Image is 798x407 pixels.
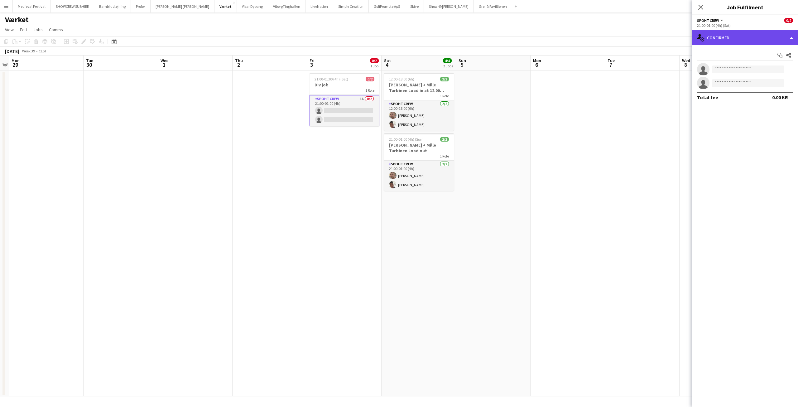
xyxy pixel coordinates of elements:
button: ViborgTinghallen [268,0,305,12]
div: 0.00 KR [772,94,788,100]
span: Edit [20,27,27,32]
span: 5 [458,61,466,68]
span: 1 Role [440,94,449,98]
span: 6 [532,61,541,68]
span: 0/2 [366,77,374,81]
span: 4 [383,61,391,68]
button: Spoht Crew [697,18,724,23]
button: Værket [214,0,237,12]
span: Fri [310,58,315,63]
span: 4/4 [443,58,452,63]
div: CEST [39,49,47,53]
h3: [PERSON_NAME] + Mille Turbinen Load out [384,142,454,153]
button: Show-if/[PERSON_NAME] [424,0,474,12]
span: 1 [160,61,169,68]
div: Confirmed [692,30,798,45]
button: Visar Dypang [237,0,268,12]
app-job-card: 21:00-01:00 (4h) (Sun)2/2[PERSON_NAME] + Mille Turbinen Load out1 RoleSpoht Crew2/221:00-01:00 (4... [384,133,454,191]
span: 29 [11,61,20,68]
a: Edit [17,26,30,34]
span: 12:00-18:00 (6h) [389,77,414,81]
span: Mon [12,58,20,63]
span: 2 [234,61,243,68]
span: Wed [682,58,690,63]
button: Simple Creation [333,0,369,12]
button: Profox [131,0,151,12]
span: Spoht Crew [697,18,719,23]
button: Bambi udlejning [94,0,131,12]
h3: [PERSON_NAME] + Mille Turbinen Load in at 12.00 hours [384,82,454,93]
span: 0/2 [784,18,793,23]
span: Wed [161,58,169,63]
span: Sun [459,58,466,63]
a: View [2,26,16,34]
span: Sat [384,58,391,63]
span: Tue [86,58,93,63]
button: Grenå Pavillionen [474,0,512,12]
div: 1 Job [370,64,378,68]
h3: Div job [310,82,379,88]
div: 21:00-01:00 (4h) (Sat) [697,23,793,28]
div: Total fee [697,94,718,100]
span: 2/2 [440,77,449,81]
span: Comms [49,27,63,32]
app-card-role: Spoht Crew1A0/221:00-01:00 (4h) [310,95,379,126]
span: 21:00-01:00 (4h) (Sat) [315,77,348,81]
span: 30 [85,61,93,68]
button: LiveNation [305,0,333,12]
button: Skive [405,0,424,12]
button: Medieval Festival [13,0,51,12]
span: Week 39 [21,49,36,53]
span: 3 [309,61,315,68]
app-card-role: Spoht Crew2/212:00-18:00 (6h)[PERSON_NAME][PERSON_NAME] [384,100,454,131]
span: View [5,27,14,32]
span: 1 Role [440,154,449,158]
button: GolfPromote ApS [369,0,405,12]
span: 21:00-01:00 (4h) (Sun) [389,137,424,142]
span: 1 Role [365,88,374,93]
span: 7 [607,61,615,68]
a: Jobs [31,26,45,34]
span: 0/2 [370,58,379,63]
button: [PERSON_NAME] [PERSON_NAME] [151,0,214,12]
app-card-role: Spoht Crew2/221:00-01:00 (4h)[PERSON_NAME][PERSON_NAME] [384,161,454,191]
app-job-card: 12:00-18:00 (6h)2/2[PERSON_NAME] + Mille Turbinen Load in at 12.00 hours1 RoleSpoht Crew2/212:00-... [384,73,454,131]
span: 2/2 [440,137,449,142]
h3: Job Fulfilment [692,3,798,11]
app-job-card: 21:00-01:00 (4h) (Sat)0/2Div job1 RoleSpoht Crew1A0/221:00-01:00 (4h) [310,73,379,126]
div: [DATE] [5,48,19,54]
button: SHOWCREW SUBHIRE [51,0,94,12]
a: Comms [46,26,65,34]
span: Mon [533,58,541,63]
span: 8 [681,61,690,68]
span: Thu [235,58,243,63]
h1: Værket [5,15,29,24]
span: Tue [608,58,615,63]
div: 2 Jobs [443,64,453,68]
span: Jobs [33,27,43,32]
